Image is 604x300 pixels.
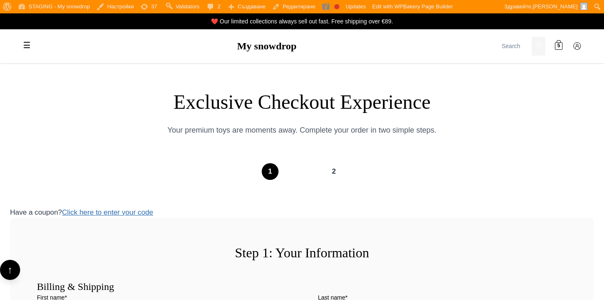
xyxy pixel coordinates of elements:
h2: Step 1: Your Information [37,245,567,261]
a: 5 [550,38,567,55]
h1: Exclusive Checkout Experience [10,90,594,114]
a: Click here to enter your code [62,208,153,216]
p: Your premium toys are moments away. Complete your order in two simple steps. [10,124,594,136]
input: Search [498,37,532,56]
div: 1 [262,163,279,180]
a: My snowdrop [237,41,297,51]
div: 2 [325,163,342,180]
div: Have a coupon? [10,207,594,218]
span: [PERSON_NAME] [533,3,578,10]
span: 5 [557,42,560,50]
div: Focus keyphrase not set [334,4,339,9]
h3: Billing & Shipping [37,281,567,293]
label: Toggle mobile menu [18,37,35,54]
